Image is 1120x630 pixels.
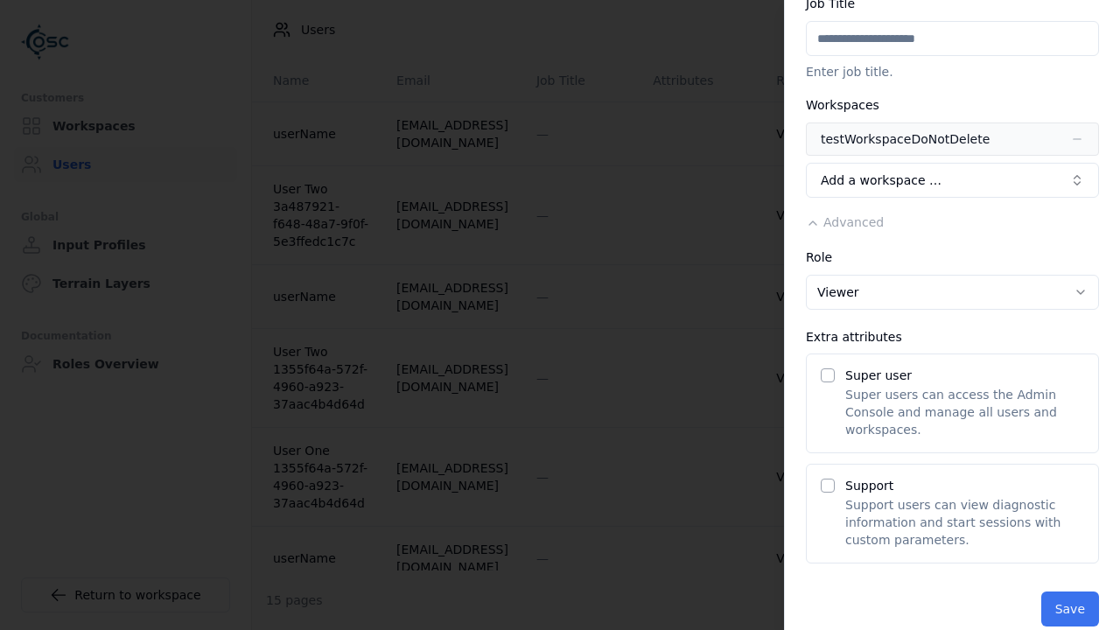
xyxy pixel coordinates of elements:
[821,171,941,189] span: Add a workspace …
[1041,591,1099,626] button: Save
[845,496,1084,549] p: Support users can view diagnostic information and start sessions with custom parameters.
[845,386,1084,438] p: Super users can access the Admin Console and manage all users and workspaces.
[845,479,893,493] label: Support
[806,331,1099,343] div: Extra attributes
[806,98,879,112] label: Workspaces
[806,213,884,231] button: Advanced
[806,250,832,264] label: Role
[806,63,1099,80] p: Enter job title.
[845,368,912,382] label: Super user
[823,215,884,229] span: Advanced
[821,130,990,148] div: testWorkspaceDoNotDelete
